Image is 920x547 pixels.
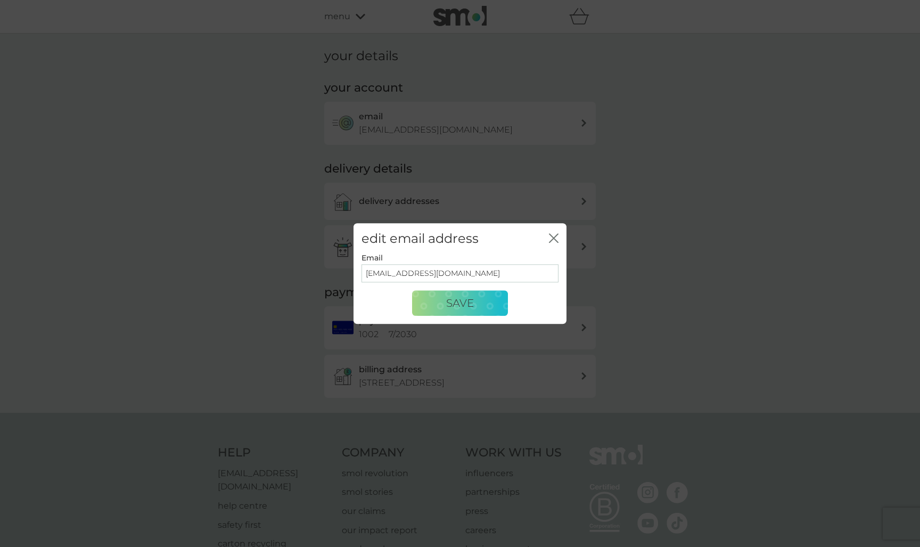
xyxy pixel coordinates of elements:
[362,231,479,247] h2: edit email address
[412,291,508,316] button: Save
[446,297,474,309] span: Save
[362,265,558,283] input: Email
[549,233,558,244] button: close
[362,255,558,262] div: Email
